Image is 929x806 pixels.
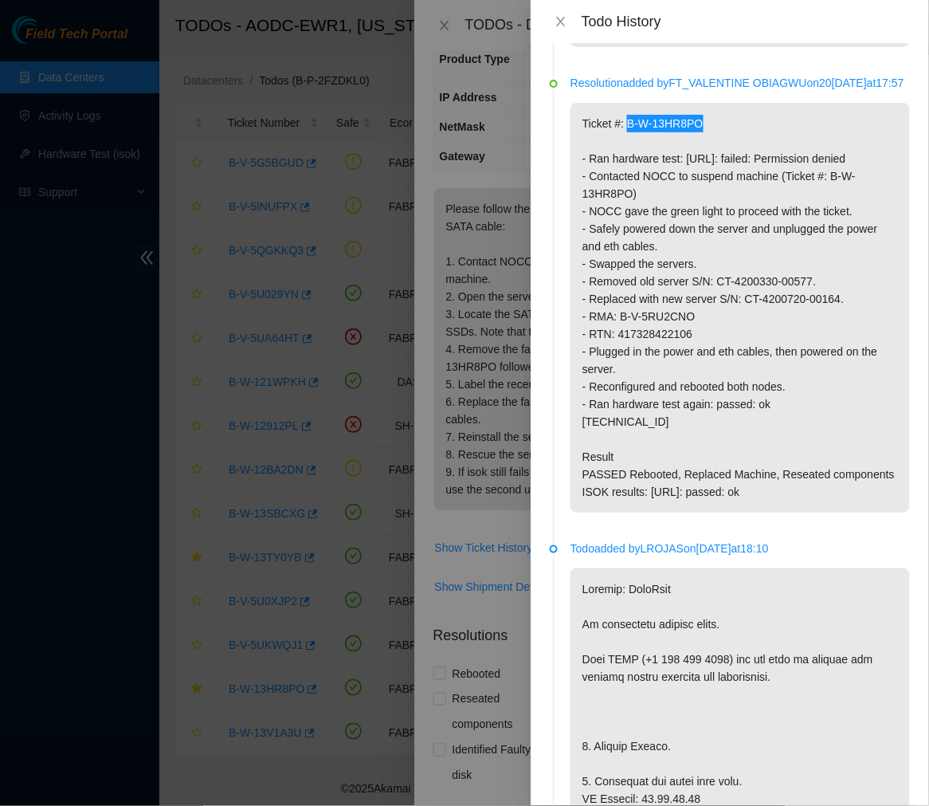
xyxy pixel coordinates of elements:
[555,15,567,28] span: close
[570,540,910,557] p: Todo added by LROJAS on [DATE] at 18:10
[570,74,910,92] p: Resolution added by FT_VALENTINE OBIAGWU on 20[DATE] at 17:57
[582,13,910,30] div: Todo History
[550,14,572,29] button: Close
[570,103,910,513] p: Ticket #: B-W-13HR8PO - Ran hardware test: [URL]: failed: Permission denied - Contacted NOCC to s...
